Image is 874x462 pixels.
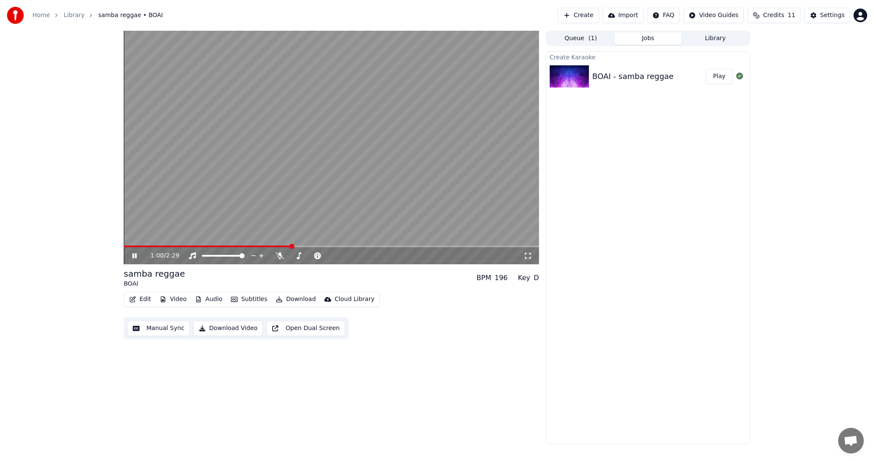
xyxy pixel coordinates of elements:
span: 2:29 [166,251,179,260]
a: Home [32,11,50,20]
a: Library [64,11,84,20]
div: Key [518,273,530,283]
div: samba reggae [124,268,185,280]
button: Import [603,8,644,23]
div: BOAI - samba reggae [592,70,674,82]
span: ( 1 ) [588,34,597,43]
button: Play [706,69,733,84]
button: Download Video [193,321,263,336]
div: Open chat [838,428,864,453]
button: Edit [126,293,154,305]
button: Open Dual Screen [266,321,345,336]
div: BOAI [124,280,185,288]
div: 196 [495,273,508,283]
button: FAQ [647,8,680,23]
div: Settings [820,11,845,20]
div: D [534,273,539,283]
button: Audio [192,293,226,305]
span: 1:00 [151,251,164,260]
span: Credits [763,11,784,20]
button: Video [156,293,190,305]
button: Download [272,293,319,305]
button: Manual Sync [127,321,190,336]
div: Create Karaoke [546,52,750,62]
button: Queue [547,32,615,45]
div: Cloud Library [335,295,374,304]
img: youka [7,7,24,24]
span: 11 [788,11,795,20]
nav: breadcrumb [32,11,163,20]
button: Library [682,32,749,45]
button: Settings [804,8,850,23]
span: samba reggae • BOAI [98,11,163,20]
div: BPM [477,273,491,283]
button: Video Guides [683,8,744,23]
button: Create [558,8,599,23]
button: Credits11 [747,8,801,23]
button: Subtitles [227,293,271,305]
button: Jobs [615,32,682,45]
div: / [151,251,171,260]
